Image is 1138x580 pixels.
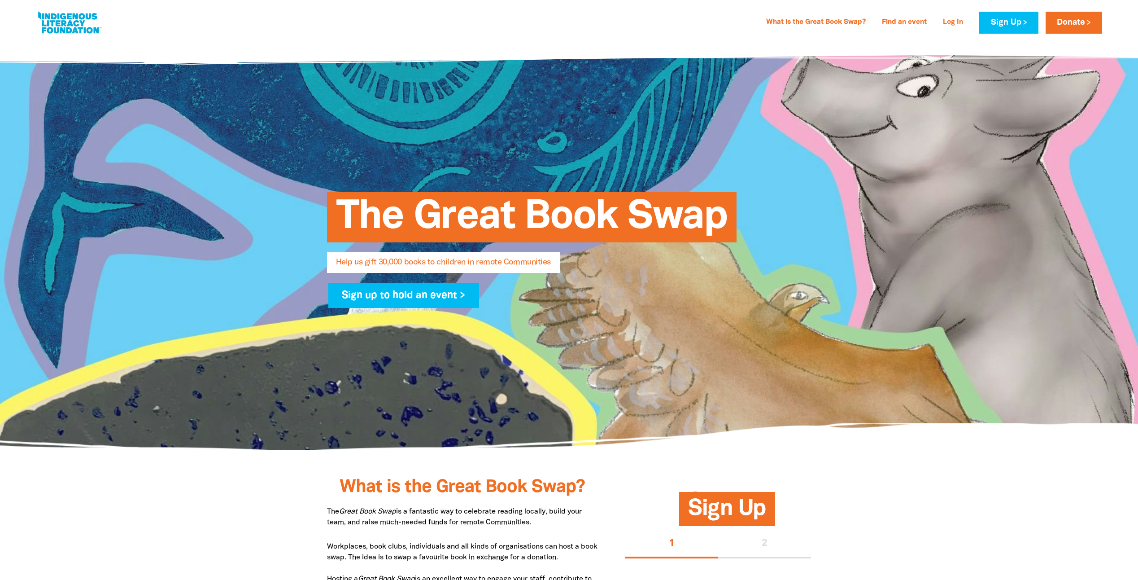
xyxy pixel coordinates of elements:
em: Great Book Swap [339,509,396,515]
a: Donate [1046,12,1102,34]
span: The Great Book Swap [336,199,728,242]
p: The is a fantastic way to celebrate reading locally, build your team, and raise much-needed funds... [327,506,598,528]
a: Sign up to hold an event > [328,283,480,308]
span: What is the Great Book Swap? [340,479,585,496]
button: Stage 1 [625,530,718,558]
a: Log In [937,15,968,30]
span: Sign Up [688,499,766,526]
span: Help us gift 30,000 books to children in remote Communities [336,259,551,273]
a: Find an event [876,15,932,30]
a: Sign Up [979,12,1038,34]
a: What is the Great Book Swap? [761,15,871,30]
